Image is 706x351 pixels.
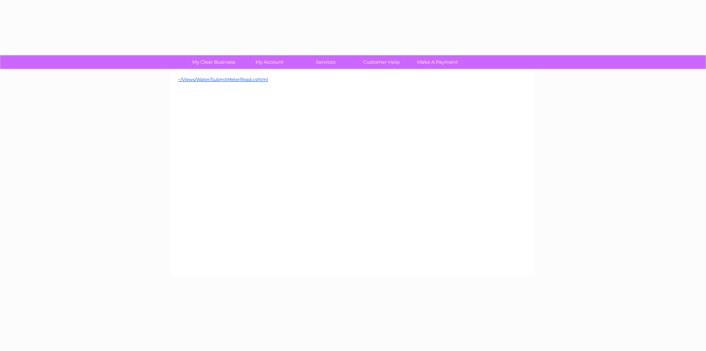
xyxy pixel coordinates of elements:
a: Services [295,55,356,69]
a: My Account [239,55,300,69]
a: My Clear Business [183,55,244,69]
a: ~/Views/Water/SubmitMeterRead.cshtml [178,77,268,82]
a: Customer Help [351,55,412,69]
a: Make A Payment [407,55,468,69]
